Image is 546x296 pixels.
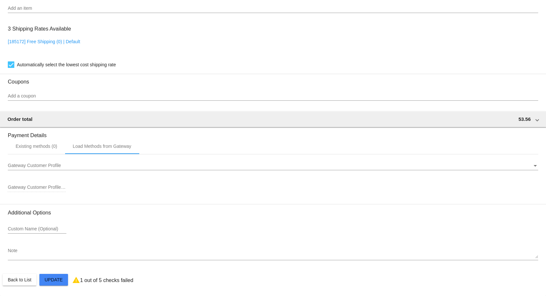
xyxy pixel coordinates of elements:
button: Update [39,274,68,286]
h3: 3 Shipping Rates Available [8,22,71,36]
span: Back to List [8,277,31,282]
span: Update [45,277,63,282]
span: Gateway Customer Profile [8,163,61,168]
h3: Coupons [8,74,538,85]
a: [185172] Free Shipping (0) | Default [8,39,80,44]
input: Gateway Customer Profile ID [8,185,66,190]
span: Automatically select the lowest cost shipping rate [17,61,116,69]
button: Back to List [3,274,36,286]
span: 53.56 [518,116,531,122]
div: Existing methods (0) [16,144,57,149]
input: Add a coupon [8,94,538,99]
span: Order total [7,116,33,122]
mat-select: Gateway Customer Profile [8,163,538,168]
p: 1 out of 5 checks failed [80,277,133,283]
div: Load Methods from Gateway [73,144,131,149]
input: Custom Name (Optional) [8,226,66,232]
h3: Payment Details [8,127,538,138]
h3: Additional Options [8,210,538,216]
mat-icon: warning [72,276,80,284]
input: Add an item [8,6,538,11]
